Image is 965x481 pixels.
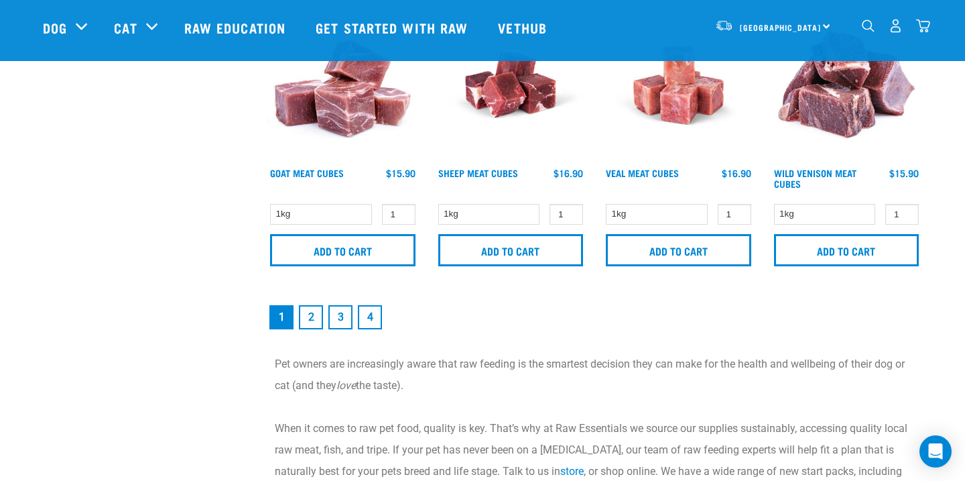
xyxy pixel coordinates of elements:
[774,170,856,186] a: Wild Venison Meat Cubes
[919,435,952,468] div: Open Intercom Messenger
[916,19,930,33] img: home-icon@2x.png
[435,9,587,162] img: Sheep Meat
[862,19,875,32] img: home-icon-1@2x.png
[602,9,755,162] img: Veal Meat Cubes8454
[485,1,564,54] a: Vethub
[114,17,137,38] a: Cat
[885,204,919,225] input: 1
[270,170,344,175] a: Goat Meat Cubes
[267,303,922,332] nav: pagination
[302,1,485,54] a: Get started with Raw
[554,168,583,178] div: $16.90
[606,170,679,175] a: Veal Meat Cubes
[722,168,751,178] div: $16.90
[771,9,923,162] img: 1181 Wild Venison Meat Cubes Boneless 01
[774,234,919,266] input: Add to cart
[358,305,382,329] a: Goto page 4
[336,379,356,392] em: love
[328,305,352,329] a: Goto page 3
[267,9,419,162] img: 1184 Wild Goat Meat Cubes Boneless 01
[550,204,583,225] input: 1
[270,234,415,266] input: Add to cart
[560,465,584,478] a: store
[606,234,751,266] input: Add to cart
[275,354,914,396] p: Pet owners are increasingly aware that raw feeding is the smartest decision they can make for the...
[43,17,67,38] a: Dog
[889,19,903,33] img: user.png
[889,168,919,178] div: $15.90
[386,168,415,178] div: $15.90
[438,170,518,175] a: Sheep Meat Cubes
[438,234,584,266] input: Add to cart
[299,305,323,329] a: Goto page 2
[171,1,302,54] a: Raw Education
[740,25,821,30] span: [GEOGRAPHIC_DATA]
[382,204,415,225] input: 1
[718,204,751,225] input: 1
[715,19,733,32] img: van-moving.png
[269,305,294,329] a: Page 1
